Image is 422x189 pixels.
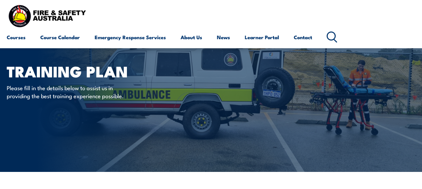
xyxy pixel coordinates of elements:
[7,29,26,45] a: Courses
[217,29,230,45] a: News
[7,84,129,100] p: Please fill in the details below to assist us in providing the best training experience possible.
[294,29,312,45] a: Contact
[245,29,279,45] a: Learner Portal
[7,64,173,77] h1: Training plan
[40,29,80,45] a: Course Calendar
[181,29,202,45] a: About Us
[95,29,166,45] a: Emergency Response Services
